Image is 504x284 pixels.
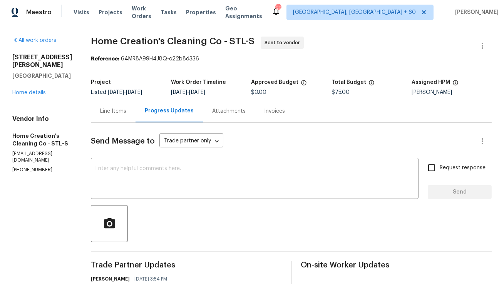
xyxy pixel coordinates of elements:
[91,56,119,62] b: Reference:
[91,37,255,46] span: Home Creation's Cleaning Co - STL-S
[189,90,205,95] span: [DATE]
[251,90,266,95] span: $0.00
[440,164,486,172] span: Request response
[91,261,282,269] span: Trade Partner Updates
[186,8,216,16] span: Properties
[171,90,205,95] span: -
[108,90,124,95] span: [DATE]
[225,5,262,20] span: Geo Assignments
[12,132,72,147] h5: Home Creation's Cleaning Co - STL-S
[412,90,492,95] div: [PERSON_NAME]
[12,90,46,95] a: Home details
[100,107,126,115] div: Line Items
[332,90,350,95] span: $75.00
[26,8,52,16] span: Maestro
[171,80,226,85] h5: Work Order Timeline
[412,80,450,85] h5: Assigned HPM
[145,107,194,115] div: Progress Updates
[12,115,72,123] h4: Vendor Info
[12,150,72,164] p: [EMAIL_ADDRESS][DOMAIN_NAME]
[264,107,285,115] div: Invoices
[108,90,142,95] span: -
[265,39,303,47] span: Sent to vendor
[134,275,167,283] span: [DATE] 3:54 PM
[212,107,246,115] div: Attachments
[452,80,459,90] span: The hpm assigned to this work order.
[91,90,142,95] span: Listed
[91,275,130,283] h6: [PERSON_NAME]
[74,8,89,16] span: Visits
[12,38,56,43] a: All work orders
[368,80,375,90] span: The total cost of line items that have been proposed by Opendoor. This sum includes line items th...
[161,10,177,15] span: Tasks
[91,55,492,63] div: 64MR8A99H4J8Q-c22b8d336
[171,90,187,95] span: [DATE]
[99,8,122,16] span: Projects
[301,261,492,269] span: On-site Worker Updates
[293,8,416,16] span: [GEOGRAPHIC_DATA], [GEOGRAPHIC_DATA] + 60
[12,72,72,80] h5: [GEOGRAPHIC_DATA]
[251,80,298,85] h5: Approved Budget
[301,80,307,90] span: The total cost of line items that have been approved by both Opendoor and the Trade Partner. This...
[452,8,499,16] span: [PERSON_NAME]
[126,90,142,95] span: [DATE]
[132,5,151,20] span: Work Orders
[12,167,72,173] p: [PHONE_NUMBER]
[332,80,366,85] h5: Total Budget
[159,135,223,148] div: Trade partner only
[12,53,72,69] h2: [STREET_ADDRESS][PERSON_NAME]
[91,80,111,85] h5: Project
[275,5,281,12] div: 665
[91,137,155,145] span: Send Message to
